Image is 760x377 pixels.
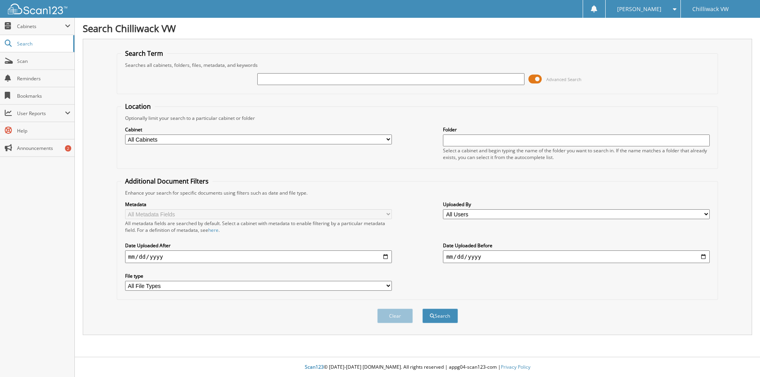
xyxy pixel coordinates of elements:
span: Search [17,40,69,47]
span: Advanced Search [546,76,581,82]
label: File type [125,273,392,279]
span: Scan123 [305,364,324,370]
div: All metadata fields are searched by default. Select a cabinet with metadata to enable filtering b... [125,220,392,233]
label: Date Uploaded Before [443,242,710,249]
input: start [125,250,392,263]
img: scan123-logo-white.svg [8,4,67,14]
legend: Location [121,102,155,111]
label: Folder [443,126,710,133]
div: Optionally limit your search to a particular cabinet or folder [121,115,714,121]
span: [PERSON_NAME] [617,7,661,11]
input: end [443,250,710,263]
span: Help [17,127,70,134]
label: Date Uploaded After [125,242,392,249]
div: 2 [65,145,71,152]
span: User Reports [17,110,65,117]
span: Cabinets [17,23,65,30]
span: Bookmarks [17,93,70,99]
span: Scan [17,58,70,64]
iframe: Chat Widget [720,339,760,377]
label: Uploaded By [443,201,710,208]
label: Cabinet [125,126,392,133]
label: Metadata [125,201,392,208]
h1: Search Chilliwack VW [83,22,752,35]
span: Reminders [17,75,70,82]
span: Chilliwack VW [692,7,729,11]
div: Select a cabinet and begin typing the name of the folder you want to search in. If the name match... [443,147,710,161]
a: here [208,227,218,233]
span: Announcements [17,145,70,152]
div: Enhance your search for specific documents using filters such as date and file type. [121,189,714,196]
legend: Search Term [121,49,167,58]
div: Searches all cabinets, folders, files, metadata, and keywords [121,62,714,68]
button: Search [422,309,458,323]
a: Privacy Policy [501,364,530,370]
button: Clear [377,309,413,323]
div: © [DATE]-[DATE] [DOMAIN_NAME]. All rights reserved | appg04-scan123-com | [75,358,760,377]
legend: Additional Document Filters [121,177,213,186]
